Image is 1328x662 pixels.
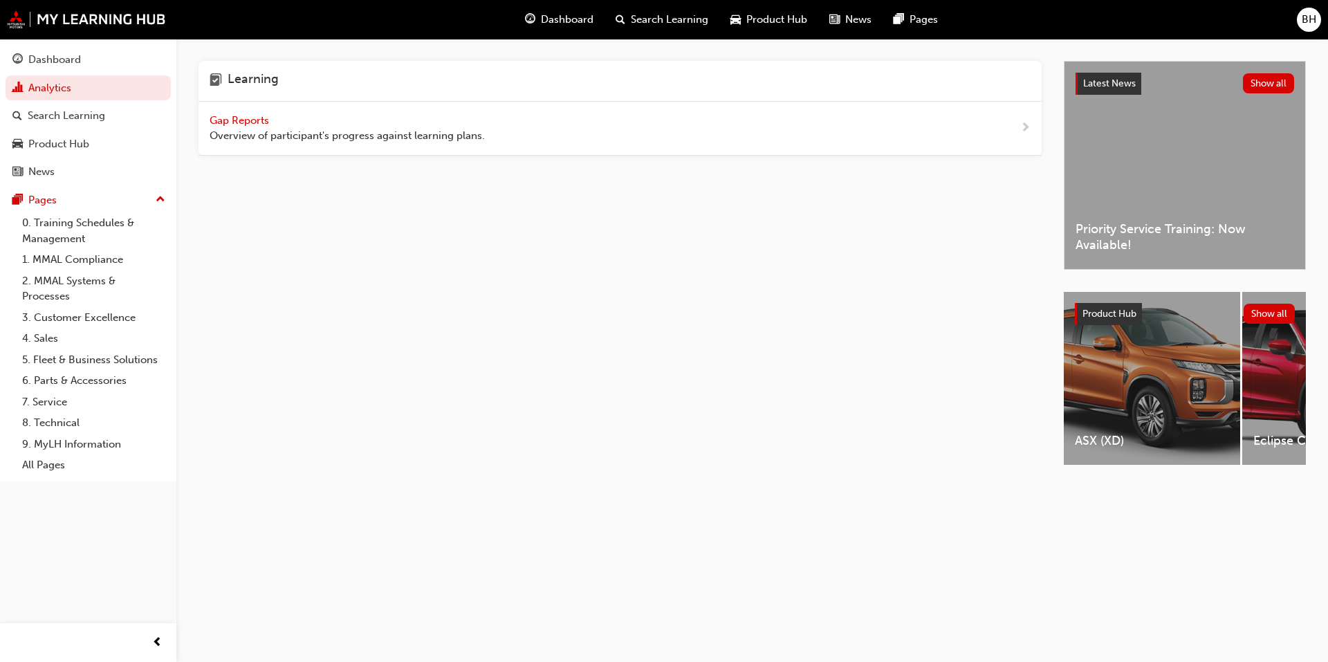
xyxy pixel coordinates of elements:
span: car-icon [730,11,741,28]
span: search-icon [616,11,625,28]
span: Latest News [1083,77,1136,89]
span: ASX (XD) [1075,433,1229,449]
img: mmal [7,10,166,28]
a: ASX (XD) [1064,292,1240,465]
button: BH [1297,8,1321,32]
span: BH [1302,12,1316,28]
span: guage-icon [12,54,23,66]
div: Search Learning [28,108,105,124]
a: car-iconProduct Hub [719,6,818,34]
a: 3. Customer Excellence [17,307,171,329]
a: news-iconNews [818,6,883,34]
span: next-icon [1020,120,1031,137]
span: Dashboard [541,12,593,28]
button: Pages [6,187,171,213]
span: guage-icon [525,11,535,28]
span: Search Learning [631,12,708,28]
a: guage-iconDashboard [514,6,605,34]
a: 4. Sales [17,328,171,349]
a: 6. Parts & Accessories [17,370,171,392]
a: 0. Training Schedules & Management [17,212,171,249]
a: Latest NewsShow all [1076,73,1294,95]
a: 1. MMAL Compliance [17,249,171,270]
button: Show all [1244,304,1295,324]
span: Gap Reports [210,114,272,127]
a: 2. MMAL Systems & Processes [17,270,171,307]
span: Pages [910,12,938,28]
button: Show all [1243,73,1295,93]
span: Product Hub [746,12,807,28]
a: 9. MyLH Information [17,434,171,455]
a: 8. Technical [17,412,171,434]
a: Product HubShow all [1075,303,1295,325]
a: 5. Fleet & Business Solutions [17,349,171,371]
span: Overview of participant's progress against learning plans. [210,128,485,144]
a: pages-iconPages [883,6,949,34]
a: Latest NewsShow allPriority Service Training: Now Available! [1064,61,1306,270]
a: Product Hub [6,131,171,157]
span: News [845,12,871,28]
a: Gap Reports Overview of participant's progress against learning plans.next-icon [199,102,1042,156]
span: learning-icon [210,72,222,90]
button: DashboardAnalyticsSearch LearningProduct HubNews [6,44,171,187]
a: 7. Service [17,392,171,413]
a: News [6,159,171,185]
h4: Learning [228,72,279,90]
span: pages-icon [894,11,904,28]
div: News [28,164,55,180]
a: Dashboard [6,47,171,73]
span: Product Hub [1082,308,1136,320]
div: Product Hub [28,136,89,152]
a: All Pages [17,454,171,476]
span: car-icon [12,138,23,151]
span: search-icon [12,110,22,122]
span: Priority Service Training: Now Available! [1076,221,1294,252]
div: Pages [28,192,57,208]
a: Analytics [6,75,171,101]
span: prev-icon [152,634,163,652]
span: chart-icon [12,82,23,95]
span: news-icon [829,11,840,28]
span: news-icon [12,166,23,178]
a: Search Learning [6,103,171,129]
span: up-icon [156,191,165,209]
a: search-iconSearch Learning [605,6,719,34]
span: pages-icon [12,194,23,207]
div: Dashboard [28,52,81,68]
